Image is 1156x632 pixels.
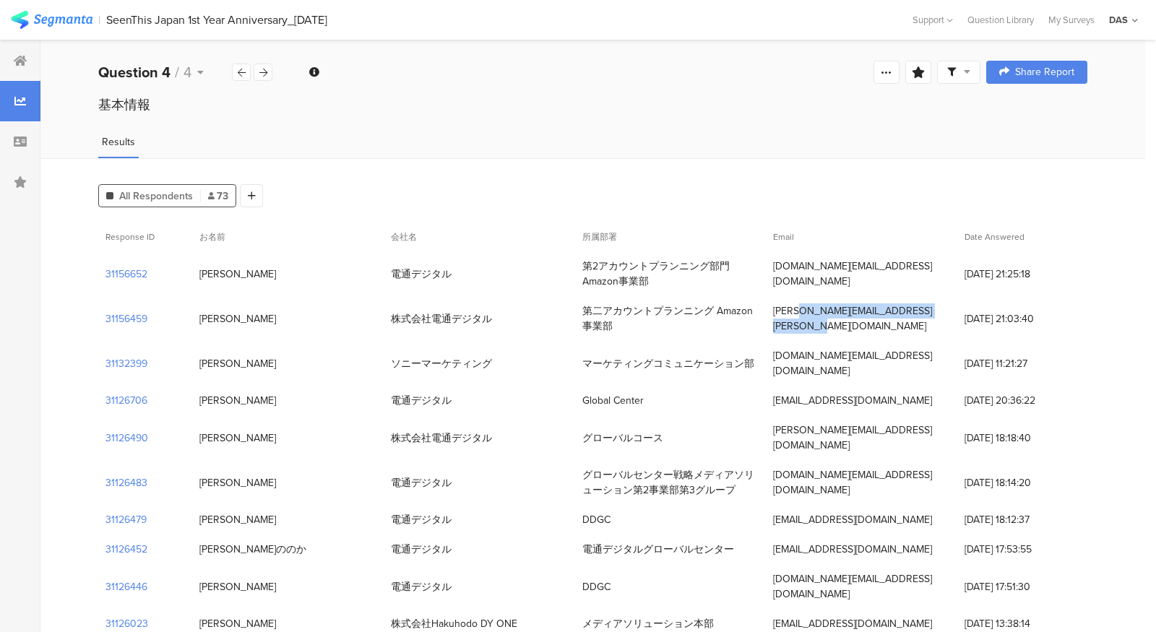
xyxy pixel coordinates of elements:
[105,512,147,527] section: 31126479
[582,259,759,289] div: 第2アカウントプランニング部門 Amazon事業部
[773,423,950,453] div: [PERSON_NAME][EMAIL_ADDRESS][DOMAIN_NAME]
[773,542,932,557] div: [EMAIL_ADDRESS][DOMAIN_NAME]
[965,311,1080,326] span: [DATE] 21:03:40
[391,542,452,557] div: 電通デジタル
[913,9,953,31] div: Support
[105,230,155,243] span: Response ID
[582,430,663,446] div: グローバルコース
[199,579,276,594] div: [PERSON_NAME]
[582,467,759,498] div: グローバルセンター戦略メディアソリューション第2事業部第3グループ
[199,311,276,326] div: [PERSON_NAME]
[582,542,734,557] div: 電通デジタルグローバルセンター
[98,61,171,83] b: Question 4
[105,542,147,557] section: 31126452
[582,356,754,371] div: マーケティングコミュニケーション部
[391,267,452,282] div: 電通デジタル
[391,230,417,243] span: 会社名
[105,475,147,490] section: 31126483
[199,542,306,557] div: [PERSON_NAME]ののか
[199,512,276,527] div: [PERSON_NAME]
[184,61,191,83] span: 4
[199,356,276,371] div: [PERSON_NAME]
[965,579,1080,594] span: [DATE] 17:51:30
[391,430,492,446] div: 株式会社電通デジタル
[773,348,950,378] div: [DOMAIN_NAME][EMAIL_ADDRESS][DOMAIN_NAME]
[391,475,452,490] div: 電通デジタル
[773,467,950,498] div: [DOMAIN_NAME][EMAIL_ADDRESS][DOMAIN_NAME]
[199,430,276,446] div: [PERSON_NAME]
[102,134,135,150] span: Results
[965,267,1080,282] span: [DATE] 21:25:18
[1109,13,1128,27] div: DAS
[965,230,1025,243] span: Date Answered
[98,12,100,28] div: |
[773,616,932,631] div: [EMAIL_ADDRESS][DOMAIN_NAME]
[106,13,327,27] div: SeenThis Japan 1st Year Anniversary_[DATE]
[582,512,611,527] div: DDGC
[582,303,759,334] div: 第二アカウントプランニング Amazon事業部
[773,259,950,289] div: [DOMAIN_NAME][EMAIL_ADDRESS][DOMAIN_NAME]
[582,393,644,408] div: Global Center
[105,616,148,631] section: 31126023
[582,616,714,631] div: メディアソリューション本部
[773,303,950,334] div: [PERSON_NAME][EMAIL_ADDRESS][PERSON_NAME][DOMAIN_NAME]
[199,230,225,243] span: お名前
[105,356,147,371] section: 31132399
[199,267,276,282] div: [PERSON_NAME]
[199,475,276,490] div: [PERSON_NAME]
[965,356,1080,371] span: [DATE] 11:21:27
[960,13,1041,27] a: Question Library
[965,393,1080,408] span: [DATE] 20:36:22
[208,189,228,204] span: 73
[11,11,92,29] img: segmanta logo
[105,311,147,326] section: 31156459
[965,512,1080,527] span: [DATE] 18:12:37
[582,579,611,594] div: DDGC
[965,542,1080,557] span: [DATE] 17:53:55
[98,95,1087,114] div: 基本情報
[199,616,276,631] div: [PERSON_NAME]
[119,189,193,204] span: All Respondents
[391,616,517,631] div: 株式会社Hakuhodo DY ONE
[582,230,617,243] span: 所属部署
[773,230,794,243] span: Email
[199,393,276,408] div: [PERSON_NAME]
[1041,13,1102,27] a: My Surveys
[773,571,950,602] div: [DOMAIN_NAME][EMAIL_ADDRESS][DOMAIN_NAME]
[391,579,452,594] div: 電通デジタル
[391,356,492,371] div: ソニーマーケティング
[391,311,492,326] div: 株式会社電通デジタル
[105,579,147,594] section: 31126446
[965,430,1080,446] span: [DATE] 18:18:40
[965,475,1080,490] span: [DATE] 18:14:20
[105,430,148,446] section: 31126490
[105,393,147,408] section: 31126706
[965,616,1080,631] span: [DATE] 13:38:14
[391,512,452,527] div: 電通デジタル
[105,267,147,282] section: 31156652
[773,512,932,527] div: [EMAIL_ADDRESS][DOMAIN_NAME]
[175,61,179,83] span: /
[1015,67,1074,77] span: Share Report
[773,393,932,408] div: [EMAIL_ADDRESS][DOMAIN_NAME]
[391,393,452,408] div: 電通デジタル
